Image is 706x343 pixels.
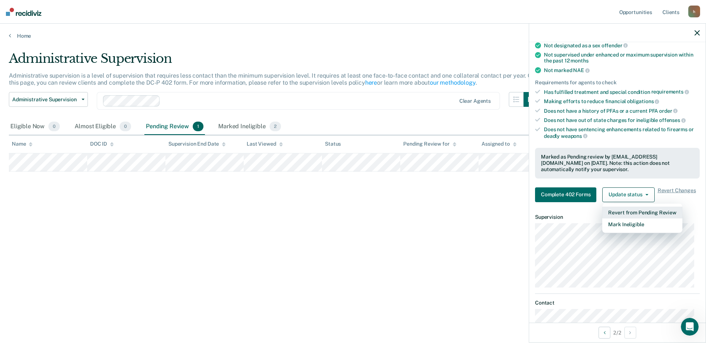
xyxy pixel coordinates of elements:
span: NAE [573,67,589,73]
div: Does not have sentencing enhancements related to firearms or deadly [544,126,700,139]
div: Pending Review for [403,141,456,147]
div: Clear agents [459,98,491,104]
div: Does not have a history of PFAs or a current PFA order [544,108,700,114]
span: 0 [48,122,60,131]
div: DOC ID [90,141,114,147]
img: Recidiviz [6,8,41,16]
button: Mark Ineligible [602,218,682,230]
span: 0 [120,122,131,131]
div: Assigned to [481,141,516,147]
span: Administrative Supervision [12,96,79,103]
div: Does not have out of state charges for ineligible [544,117,700,123]
div: Administrative Supervision [9,51,538,72]
span: offenses [659,117,686,123]
span: 1 [193,122,203,131]
button: Complete 402 Forms [535,187,596,202]
span: months [570,58,588,64]
span: 2 [270,122,281,131]
span: obligations [627,98,659,104]
button: Previous Opportunity [599,327,610,339]
p: Administrative supervision is a level of supervision that requires less contact than the minimum ... [9,72,535,86]
div: Supervision End Date [168,141,226,147]
a: here [365,79,377,86]
button: Revert from Pending Review [602,207,682,218]
div: Status [325,141,341,147]
iframe: Intercom live chat [681,318,699,336]
div: Almost Eligible [73,119,133,135]
div: Not designated as a sex [544,42,700,49]
div: Has fulfilled treatment and special condition [544,89,700,95]
div: h [688,6,700,17]
span: offender [602,43,628,48]
div: Pending Review [144,119,205,135]
div: Last Viewed [247,141,282,147]
dt: Supervision [535,214,700,220]
span: Revert Changes [658,187,696,202]
button: Next Opportunity [624,327,636,339]
div: Eligible Now [9,119,61,135]
span: requirements [651,89,689,95]
div: Marked as Pending review by [EMAIL_ADDRESS][DOMAIN_NAME] on [DATE]. Note: this action does not au... [541,154,694,172]
div: Name [12,141,32,147]
div: Not supervised under enhanced or maximum supervision within the past 12 [544,52,700,64]
button: Update status [602,187,654,202]
a: Navigate to form link [535,187,599,202]
dt: Contact [535,300,700,306]
div: Requirements for agents to check [535,79,700,86]
div: Making efforts to reduce financial [544,98,700,105]
a: Home [9,33,697,39]
a: our methodology [430,79,476,86]
div: Marked Ineligible [217,119,282,135]
div: 2 / 2 [529,323,706,342]
div: Not marked [544,67,700,74]
span: weapons [561,133,587,139]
